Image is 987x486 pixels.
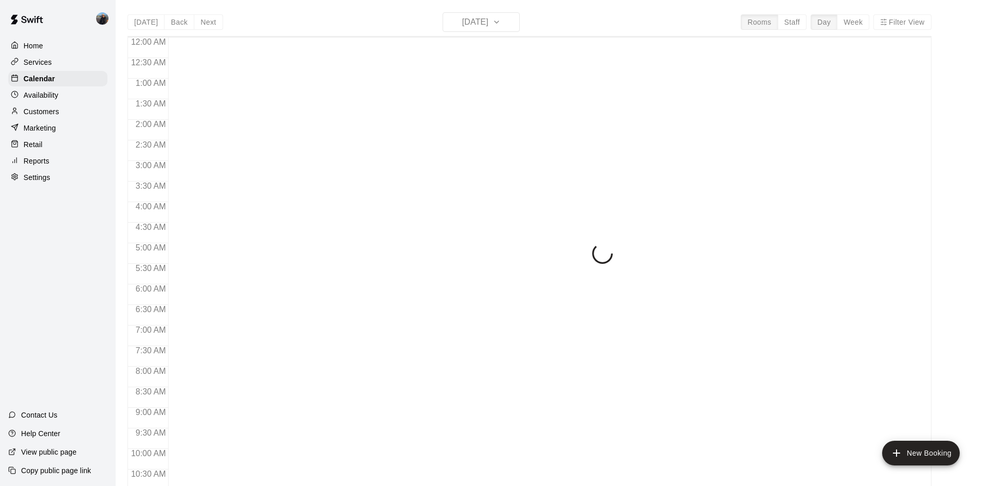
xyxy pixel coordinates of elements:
[21,428,60,439] p: Help Center
[8,38,107,53] a: Home
[133,346,169,355] span: 7:30 AM
[24,123,56,133] p: Marketing
[8,55,107,70] a: Services
[21,410,58,420] p: Contact Us
[8,71,107,86] a: Calendar
[8,170,107,185] a: Settings
[133,326,169,334] span: 7:00 AM
[96,12,108,25] img: Coach Cruz
[133,202,169,211] span: 4:00 AM
[882,441,960,465] button: add
[24,172,50,183] p: Settings
[24,106,59,117] p: Customers
[133,387,169,396] span: 8:30 AM
[133,223,169,231] span: 4:30 AM
[129,58,169,67] span: 12:30 AM
[133,264,169,273] span: 5:30 AM
[133,79,169,87] span: 1:00 AM
[133,99,169,108] span: 1:30 AM
[8,153,107,169] a: Reports
[133,140,169,149] span: 2:30 AM
[21,465,91,476] p: Copy public page link
[129,449,169,458] span: 10:00 AM
[133,284,169,293] span: 6:00 AM
[24,90,59,100] p: Availability
[21,447,77,457] p: View public page
[8,137,107,152] a: Retail
[24,156,49,166] p: Reports
[8,87,107,103] a: Availability
[8,120,107,136] a: Marketing
[133,428,169,437] span: 9:30 AM
[94,8,116,29] div: Coach Cruz
[133,243,169,252] span: 5:00 AM
[129,470,169,478] span: 10:30 AM
[24,139,43,150] p: Retail
[133,120,169,129] span: 2:00 AM
[133,161,169,170] span: 3:00 AM
[133,305,169,314] span: 6:30 AM
[24,41,43,51] p: Home
[133,182,169,190] span: 3:30 AM
[24,74,55,84] p: Calendar
[133,408,169,417] span: 9:00 AM
[133,367,169,375] span: 8:00 AM
[129,38,169,46] span: 12:00 AM
[24,57,52,67] p: Services
[8,104,107,119] a: Customers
